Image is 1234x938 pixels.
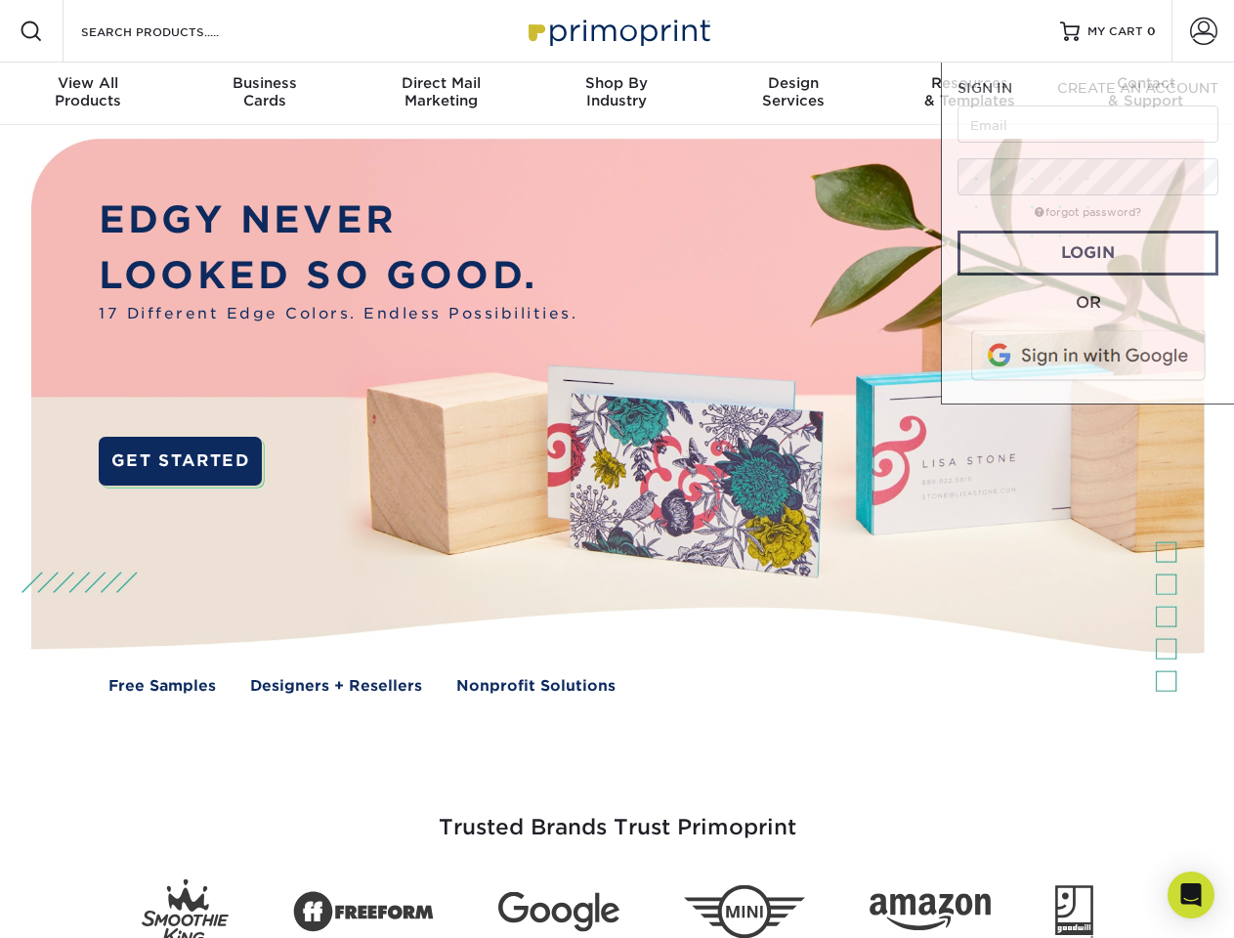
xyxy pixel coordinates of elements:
a: Login [957,231,1218,276]
a: DesignServices [705,63,881,125]
div: & Templates [881,74,1057,109]
div: Services [705,74,881,109]
span: SIGN IN [957,80,1012,96]
p: EDGY NEVER [99,192,577,248]
div: Open Intercom Messenger [1168,872,1214,918]
span: 0 [1147,24,1156,38]
a: Shop ByIndustry [529,63,704,125]
span: Business [176,74,352,92]
h3: Trusted Brands Trust Primoprint [46,768,1189,864]
div: OR [957,291,1218,315]
span: Resources [881,74,1057,92]
a: Resources& Templates [881,63,1057,125]
a: BusinessCards [176,63,352,125]
span: CREATE AN ACCOUNT [1057,80,1218,96]
img: Amazon [870,894,991,931]
div: Marketing [353,74,529,109]
span: 17 Different Edge Colors. Endless Possibilities. [99,303,577,325]
iframe: Google Customer Reviews [5,878,166,931]
div: Cards [176,74,352,109]
span: Design [705,74,881,92]
a: Designers + Resellers [250,675,422,698]
a: forgot password? [1035,206,1141,219]
p: LOOKED SO GOOD. [99,248,577,304]
a: Free Samples [108,675,216,698]
a: Direct MailMarketing [353,63,529,125]
img: Primoprint [520,10,715,52]
span: Direct Mail [353,74,529,92]
img: Google [498,892,619,932]
div: Industry [529,74,704,109]
span: Shop By [529,74,704,92]
input: SEARCH PRODUCTS..... [79,20,270,43]
a: Nonprofit Solutions [456,675,616,698]
a: GET STARTED [99,437,262,486]
input: Email [957,106,1218,143]
span: MY CART [1087,23,1143,40]
img: Goodwill [1055,885,1093,938]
